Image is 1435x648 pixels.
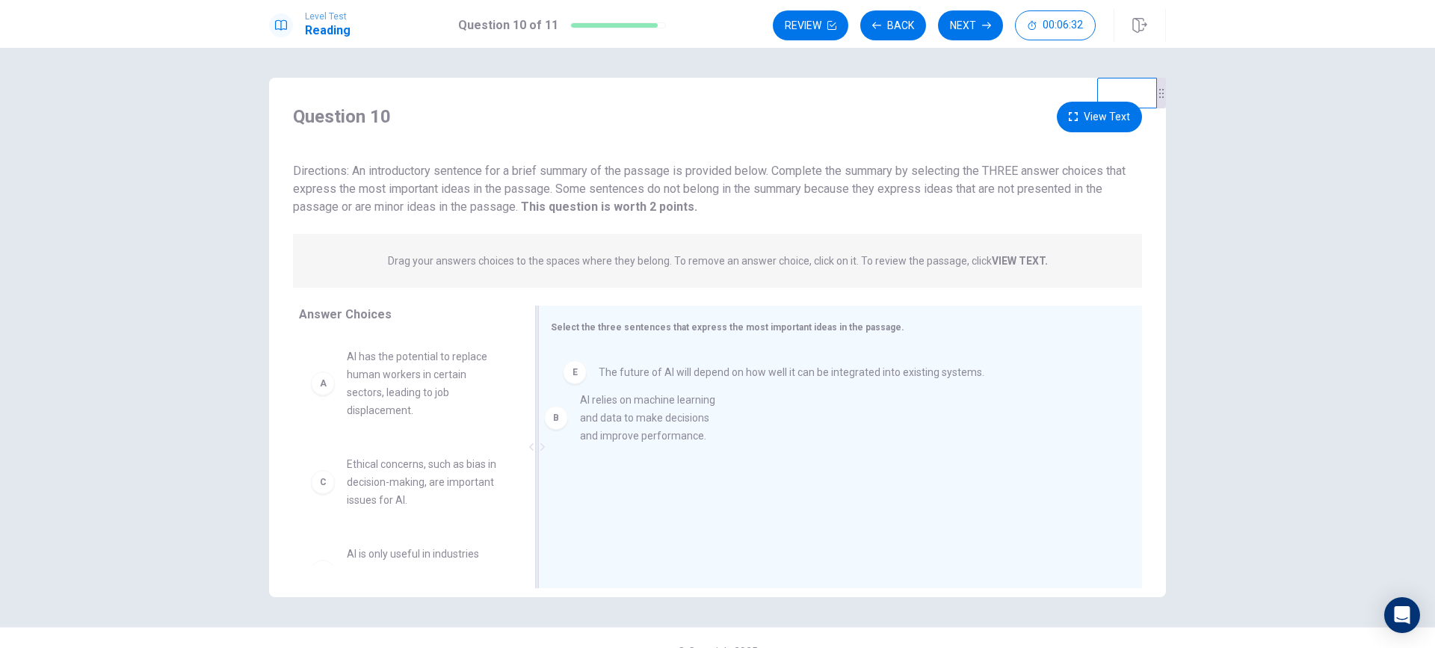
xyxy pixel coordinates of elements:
[551,322,904,333] span: Select the three sentences that express the most important ideas in the passage.
[1384,597,1420,633] div: Open Intercom Messenger
[1057,102,1142,132] button: View Text
[305,11,351,22] span: Level Test
[388,255,1048,267] p: Drag your answers choices to the spaces where they belong. To remove an answer choice, click on i...
[773,10,848,40] button: Review
[860,10,926,40] button: Back
[458,16,558,34] h1: Question 10 of 11
[518,200,697,214] strong: This question is worth 2 points.
[938,10,1003,40] button: Next
[305,22,351,40] h1: Reading
[299,307,392,321] span: Answer Choices
[992,255,1048,267] strong: VIEW TEXT.
[293,105,391,129] h4: Question 10
[293,164,1126,214] span: Directions: An introductory sentence for a brief summary of the passage is provided below. Comple...
[1015,10,1096,40] button: 00:06:32
[1043,19,1083,31] span: 00:06:32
